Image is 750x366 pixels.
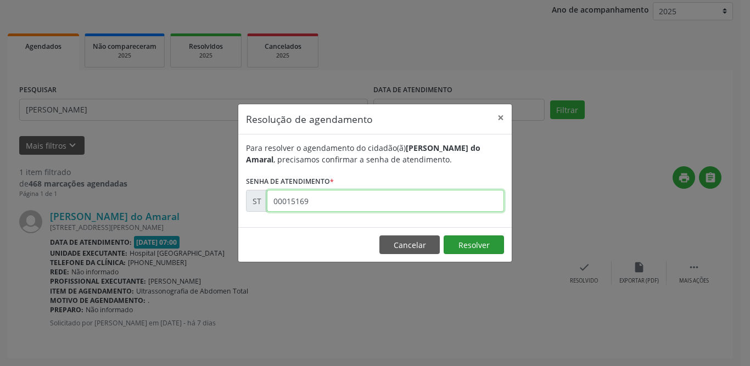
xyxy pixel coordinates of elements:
[444,235,504,254] button: Resolver
[379,235,440,254] button: Cancelar
[246,173,334,190] label: Senha de atendimento
[246,112,373,126] h5: Resolução de agendamento
[246,143,480,165] b: [PERSON_NAME] do Amaral
[246,190,267,212] div: ST
[490,104,512,131] button: Close
[246,142,504,165] div: Para resolver o agendamento do cidadão(ã) , precisamos confirmar a senha de atendimento.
